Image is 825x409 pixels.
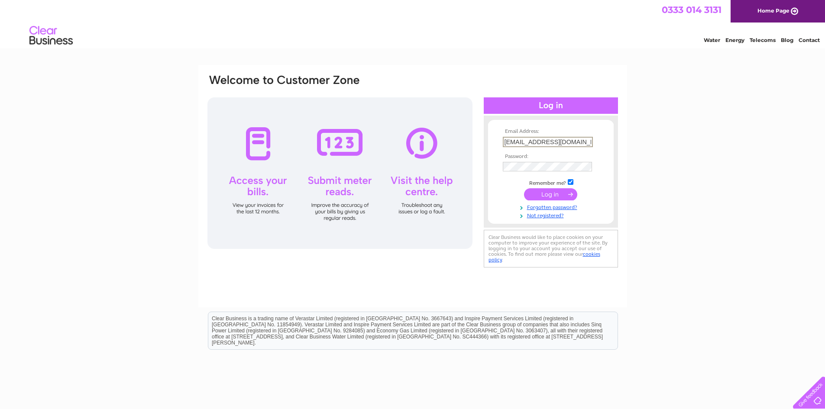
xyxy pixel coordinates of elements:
a: cookies policy [489,251,600,263]
td: Remember me? [501,178,601,187]
div: Clear Business is a trading name of Verastar Limited (registered in [GEOGRAPHIC_DATA] No. 3667643... [208,5,618,42]
a: Blog [781,37,793,43]
a: Forgotten password? [503,203,601,211]
a: Contact [799,37,820,43]
a: Water [704,37,720,43]
a: Not registered? [503,211,601,219]
div: Clear Business would like to place cookies on your computer to improve your experience of the sit... [484,230,618,267]
th: Password: [501,154,601,160]
a: Telecoms [750,37,776,43]
img: logo.png [29,23,73,49]
th: Email Address: [501,129,601,135]
a: 0333 014 3131 [662,4,721,15]
a: Energy [725,37,744,43]
input: Submit [524,188,577,200]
